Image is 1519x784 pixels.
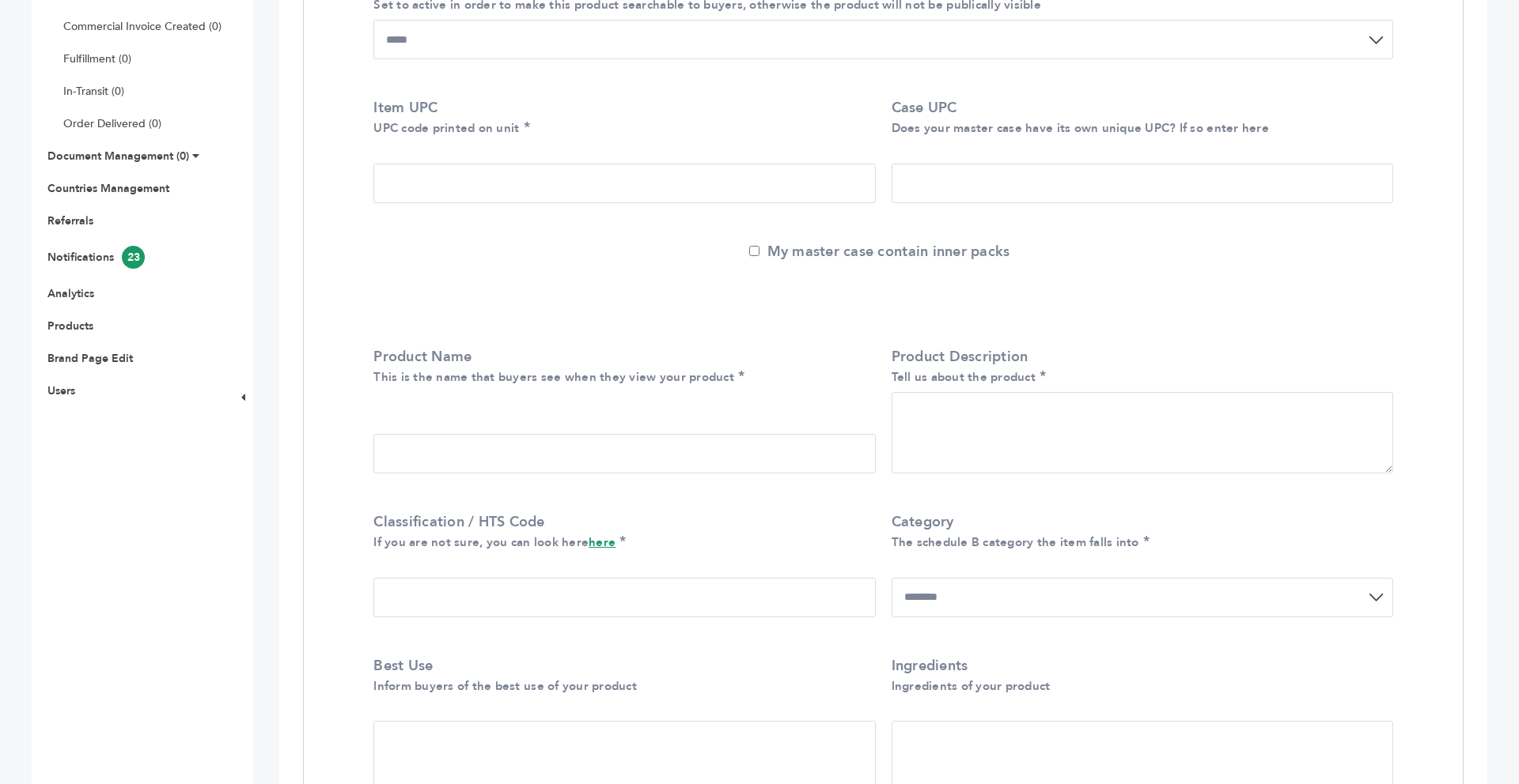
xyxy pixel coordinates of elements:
a: Brand Page Edit [47,351,133,366]
small: UPC code printed on unit [373,120,519,136]
span: 23 [122,246,145,269]
a: Users [47,383,75,398]
label: Ingredients [892,656,1385,695]
a: Notifications23 [47,250,145,265]
small: If you are not sure, you can look here [373,534,616,550]
a: here [589,534,616,550]
small: Tell us about the product [892,369,1036,385]
small: This is the name that buyers see when they view your product [373,369,734,385]
a: Commercial Invoice Created (0) [63,19,222,34]
label: Best Use [373,656,867,695]
a: Document Management (0) [47,149,189,164]
label: Item UPC [373,98,867,138]
a: Fulfillment (0) [63,51,131,66]
label: Case UPC [892,98,1385,138]
small: Ingredients of your product [892,678,1051,694]
small: Inform buyers of the best use of your product [373,678,637,694]
a: In-Transit (0) [63,84,124,99]
small: The schedule B category the item falls into [892,534,1139,550]
label: Product Name [373,347,867,386]
input: My master case contain inner packs [749,246,759,256]
a: Order Delivered (0) [63,116,161,131]
label: Product Description [892,347,1385,386]
a: Analytics [47,286,94,301]
a: Countries Management [47,181,169,196]
small: Does your master case have its own unique UPC? If so enter here [892,120,1269,136]
a: Referrals [47,213,93,228]
label: Category [892,512,1385,552]
label: Classification / HTS Code [373,512,867,552]
a: Products [47,318,93,334]
label: My master case contain inner packs [749,242,1010,262]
